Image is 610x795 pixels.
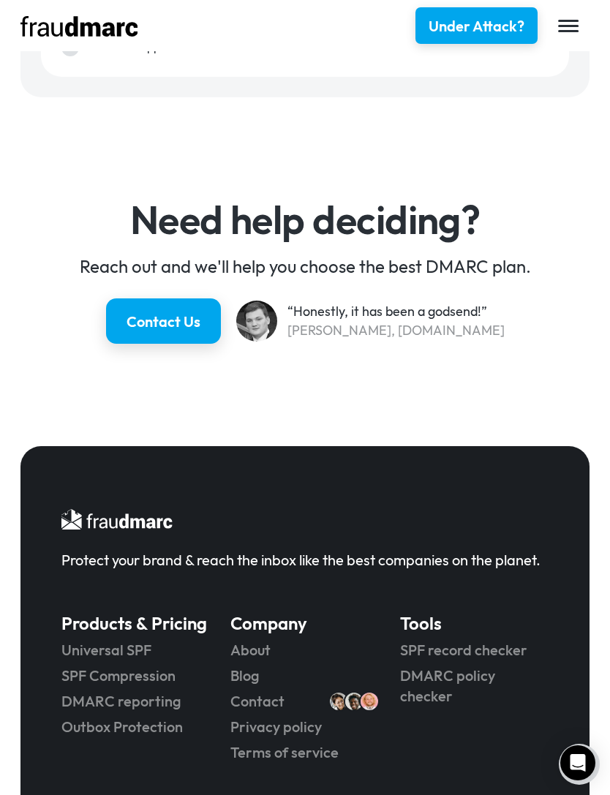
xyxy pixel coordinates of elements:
[61,666,210,686] a: SPF Compression
[42,200,568,239] h4: Need help deciding?
[548,10,590,42] div: menu
[230,666,379,686] a: Blog
[61,611,210,635] h5: Products & Pricing
[415,7,538,44] a: Under Attack?
[400,611,549,635] h5: Tools
[230,640,379,660] a: About
[61,691,210,712] a: DMARC reporting
[127,312,200,332] div: Contact Us
[230,717,379,737] a: Privacy policy
[61,640,210,660] a: Universal SPF
[560,745,595,780] div: Open Intercom Messenger
[400,666,549,707] a: DMARC policy checker
[400,640,549,660] a: SPF record checker
[230,742,379,763] a: Terms of service
[61,717,210,737] a: Outbox Protection
[106,298,221,344] a: Contact Us
[287,302,505,321] div: “Honestly, it has been a godsend!”
[230,691,323,712] a: Contact
[42,255,568,278] div: Reach out and we'll help you choose the best DMARC plan.
[287,321,505,340] div: [PERSON_NAME], [DOMAIN_NAME]
[61,550,549,570] div: Protect your brand & reach the inbox like the best companies on the planet.
[230,611,379,635] h5: Company
[429,16,524,37] div: Under Attack?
